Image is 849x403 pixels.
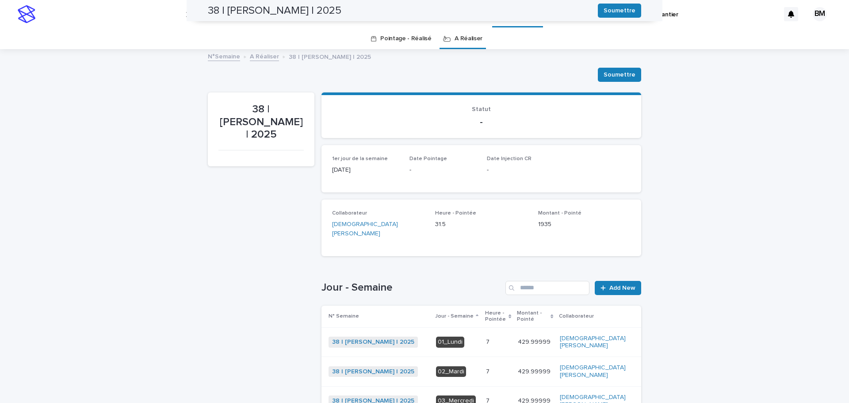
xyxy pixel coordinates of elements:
p: 38 | [PERSON_NAME] | 2025 [289,51,371,61]
span: Statut [472,106,491,112]
span: Date Pointage [409,156,447,161]
p: - [332,117,631,127]
div: BM [813,7,827,21]
input: Search [505,281,589,295]
p: 38 | [PERSON_NAME] | 2025 [218,103,304,141]
span: Add New [609,285,635,291]
h1: Jour - Semaine [321,281,502,294]
a: [DEMOGRAPHIC_DATA][PERSON_NAME] [560,335,627,350]
a: A Réaliser [250,51,279,61]
p: Jour - Semaine [435,311,474,321]
p: 7 [486,366,491,376]
tr: 38 | [PERSON_NAME] | 2025 01_Lundi77 429.99999429.99999 [DEMOGRAPHIC_DATA][PERSON_NAME] [321,327,641,357]
p: Collaborateur [559,311,594,321]
img: stacker-logo-s-only.png [18,5,35,23]
div: 01_Lundi [436,337,464,348]
a: A Réaliser [455,28,482,49]
button: Soumettre [598,68,641,82]
a: Pointage - Réalisé [380,28,431,49]
a: [DEMOGRAPHIC_DATA][PERSON_NAME] [332,220,424,238]
span: Date Injection CR [487,156,532,161]
span: Soumettre [604,70,635,79]
p: 31.5 [435,220,528,229]
p: Heure - Pointée [485,308,506,325]
p: [DATE] [332,165,399,175]
a: 38 | [PERSON_NAME] | 2025 [332,368,414,376]
p: 1935 [538,220,631,229]
p: 429.99999 [518,337,552,346]
a: N°Semaine [208,51,240,61]
a: 38 | [PERSON_NAME] | 2025 [332,338,414,346]
p: N° Semaine [329,311,359,321]
p: Montant - Pointé [517,308,549,325]
span: Heure - Pointée [435,211,476,216]
a: Add New [595,281,641,295]
p: 7 [486,337,491,346]
p: 429.99999 [518,366,552,376]
span: 1er jour de la semaine [332,156,388,161]
div: 02_Mardi [436,366,466,377]
span: Montant - Pointé [538,211,581,216]
p: - [487,165,554,175]
p: - [409,165,476,175]
tr: 38 | [PERSON_NAME] | 2025 02_Mardi77 429.99999429.99999 [DEMOGRAPHIC_DATA][PERSON_NAME] [321,357,641,387]
span: Collaborateur [332,211,367,216]
a: [DEMOGRAPHIC_DATA][PERSON_NAME] [560,364,627,379]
